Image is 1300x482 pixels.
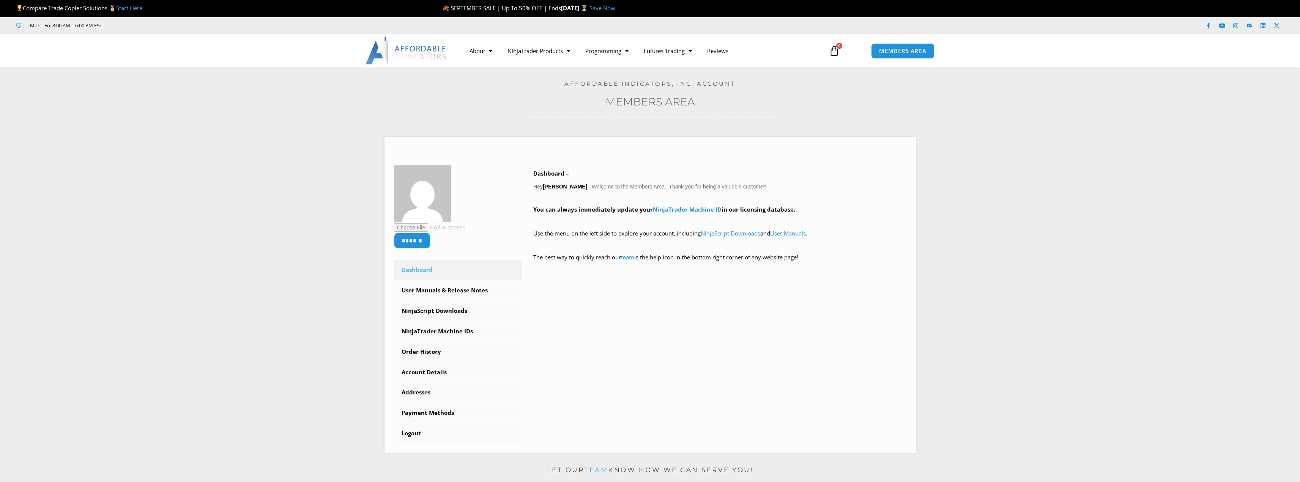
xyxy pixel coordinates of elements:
strong: [DATE] ⌛ [561,4,589,12]
img: 94d884f8b0756da6c2fc4817c9f84933f1a1dcaf0ac100b7bf10a7a1079213b1 [394,165,451,222]
a: Programming [578,42,636,60]
a: About [462,42,500,60]
a: Account Details [394,363,522,382]
a: User Manuals & Release Notes [394,281,522,300]
iframe: Customer reviews powered by Trustpilot [113,22,227,29]
b: Dashboard – [533,170,569,177]
a: Futures Trading [636,42,700,60]
a: NinjaScript Downloads [394,301,522,321]
p: The best way to quickly reach our is the help icon in the bottom right corner of any website page! [533,252,906,273]
a: NinjaTrader Machine IDs [394,322,522,341]
strong: You can always immediately update your in our licensing database. [533,206,795,213]
a: Start Here [116,4,142,12]
nav: Menu [462,42,820,60]
a: team [584,466,608,474]
a: NinjaScript Downloads [701,229,760,237]
p: Use the menu on the left side to explore your account, including and . [533,228,906,250]
span: Compare Trade Copier Solutions 🥇 [16,4,142,12]
a: NinjaTrader Products [500,42,578,60]
span: 🍂 SEPTEMBER SALE | Up To 50% OFF | Ends [442,4,561,12]
a: NinjaTrader Machine ID [653,206,722,213]
nav: Account pages [394,260,522,443]
a: Affordable Indicators, Inc. Account [564,80,736,87]
p: Let our know how we can serve you! [384,464,916,476]
a: Members Area [605,95,695,108]
a: 0 [818,40,851,62]
a: Addresses [394,383,522,402]
a: MEMBERS AREA [871,43,934,59]
a: Dashboard [394,260,522,280]
img: 🏆 [17,5,22,11]
a: Payment Methods [394,403,522,423]
img: LogoAI | Affordable Indicators – NinjaTrader [366,37,447,64]
span: Mon - Fri: 8:00 AM – 6:00 PM EST [28,21,102,30]
a: Order History [394,342,522,362]
a: Reviews [700,42,736,60]
strong: [PERSON_NAME] [543,184,587,190]
a: Logout [394,424,522,443]
span: 0 [836,43,842,49]
a: team [621,253,634,261]
a: Save Now [589,4,615,12]
span: MEMBERS AREA [879,48,927,54]
div: Hey ! Welcome to the Members Area. Thank you for being a valuable customer! [533,168,906,273]
a: User Manuals [770,229,806,237]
